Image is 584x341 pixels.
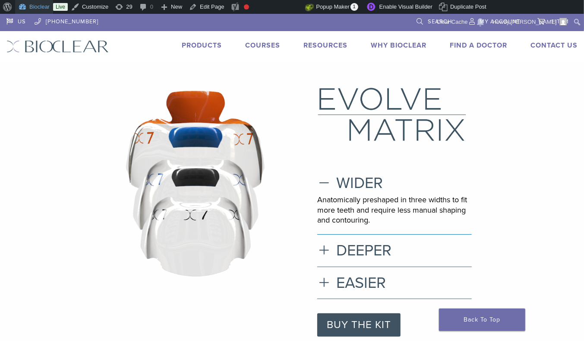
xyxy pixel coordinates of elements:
a: 1 item [537,14,569,27]
a: Live [53,3,68,11]
a: Back To Top [439,309,525,331]
a: Clear Cache [433,15,471,29]
a: Courses [245,41,280,50]
span: [PERSON_NAME] [511,19,557,25]
div: Focus keyphrase not set [244,4,249,10]
span: Search [428,18,452,25]
p: Anatomically preshaped in three widths to fit more teeth and require less manual shaping and cont... [317,195,472,225]
h3: DEEPER [317,241,472,260]
a: Find A Doctor [450,41,507,50]
a: US [6,14,26,27]
img: Views over 48 hours. Click for more Jetpack Stats. [257,2,305,13]
a: Contact Us [530,41,578,50]
a: Why Bioclear [371,41,426,50]
a: Search [417,14,452,27]
a: BUY THE KIT [317,313,401,337]
img: Bioclear [6,40,109,53]
a: Products [182,41,222,50]
a: [PHONE_NUMBER] [35,14,98,27]
span: 1 [350,3,358,11]
h3: EASIER [317,274,472,292]
h3: WIDER [317,174,472,192]
a: Howdy, [489,15,571,29]
a: My Account [469,14,520,27]
a: Resources [303,41,347,50]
